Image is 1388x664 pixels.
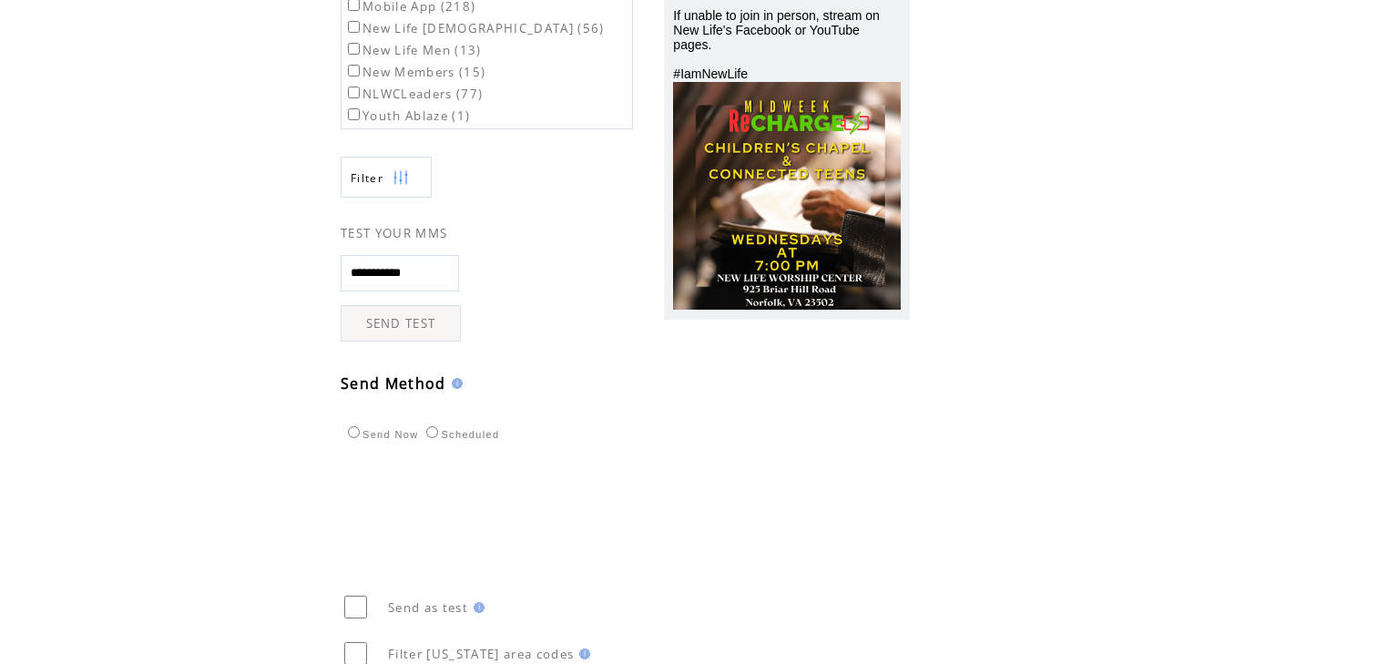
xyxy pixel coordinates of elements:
[574,649,590,659] img: help.gif
[351,170,383,186] span: Show filters
[348,65,360,77] input: New Members (15)
[341,157,432,198] a: Filter
[348,108,360,120] input: Youth Ablaze (1)
[344,42,482,58] label: New Life Men (13)
[388,599,468,616] span: Send as test
[388,646,574,662] span: Filter [US_STATE] area codes
[348,21,360,33] input: New Life [DEMOGRAPHIC_DATA] (56)
[393,158,409,199] img: filters.png
[422,429,499,440] label: Scheduled
[344,20,605,36] label: New Life [DEMOGRAPHIC_DATA] (56)
[344,64,485,80] label: New Members (15)
[446,378,463,389] img: help.gif
[341,305,461,342] a: SEND TEST
[344,86,483,102] label: NLWCLeaders (77)
[348,426,360,438] input: Send Now
[343,429,418,440] label: Send Now
[341,373,446,393] span: Send Method
[344,107,470,124] label: Youth Ablaze (1)
[341,225,447,241] span: TEST YOUR MMS
[468,602,485,613] img: help.gif
[348,43,360,55] input: New Life Men (13)
[426,426,438,438] input: Scheduled
[348,87,360,98] input: NLWCLeaders (77)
